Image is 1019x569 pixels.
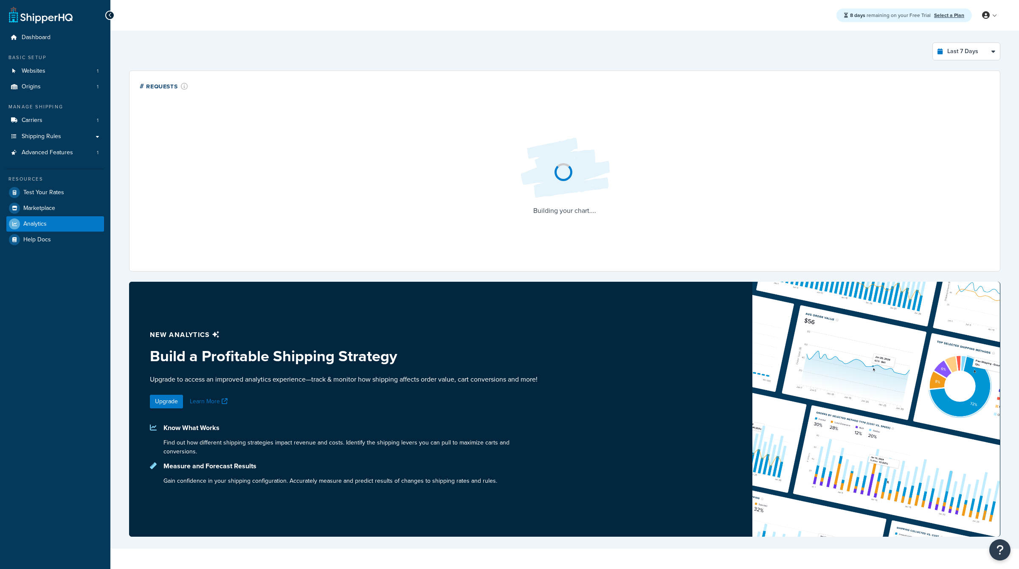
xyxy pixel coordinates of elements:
[850,11,932,19] span: remaining on your Free Trial
[6,113,104,128] li: Carriers
[6,201,104,216] a: Marketplace
[6,145,104,161] a: Advanced Features1
[22,68,45,75] span: Websites
[6,63,104,79] a: Websites1
[190,397,230,406] a: Learn More
[6,129,104,144] a: Shipping Rules
[150,329,544,341] p: New analytics
[140,81,188,91] div: # Requests
[6,63,104,79] li: Websites
[934,11,964,19] a: Select a Plan
[22,34,51,41] span: Dashboard
[6,79,104,95] li: Origins
[23,205,55,212] span: Marketplace
[6,30,104,45] a: Dashboard
[97,83,99,91] span: 1
[6,145,104,161] li: Advanced Features
[6,232,104,247] a: Help Docs
[23,189,64,196] span: Test Your Rates
[514,131,616,205] img: Loading...
[514,205,616,217] p: Building your chart....
[6,113,104,128] a: Carriers1
[23,236,51,243] span: Help Docs
[150,348,544,365] h3: Build a Profitable Shipping Strategy
[6,176,104,183] div: Resources
[989,539,1011,561] button: Open Resource Center
[6,185,104,200] a: Test Your Rates
[22,83,41,91] span: Origins
[6,79,104,95] a: Origins1
[150,374,544,385] p: Upgrade to access an improved analytics experience—track & monitor how shipping affects order val...
[6,216,104,232] a: Analytics
[6,103,104,110] div: Manage Shipping
[163,460,497,472] p: Measure and Forecast Results
[22,133,61,140] span: Shipping Rules
[97,68,99,75] span: 1
[163,422,544,434] p: Know What Works
[97,149,99,156] span: 1
[6,54,104,61] div: Basic Setup
[22,117,42,124] span: Carriers
[22,149,73,156] span: Advanced Features
[150,395,183,408] a: Upgrade
[163,476,497,485] p: Gain confidence in your shipping configuration. Accurately measure and predict results of changes...
[163,438,544,456] p: Find out how different shipping strategies impact revenue and costs. Identify the shipping levers...
[850,11,865,19] strong: 8 days
[23,221,47,228] span: Analytics
[97,117,99,124] span: 1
